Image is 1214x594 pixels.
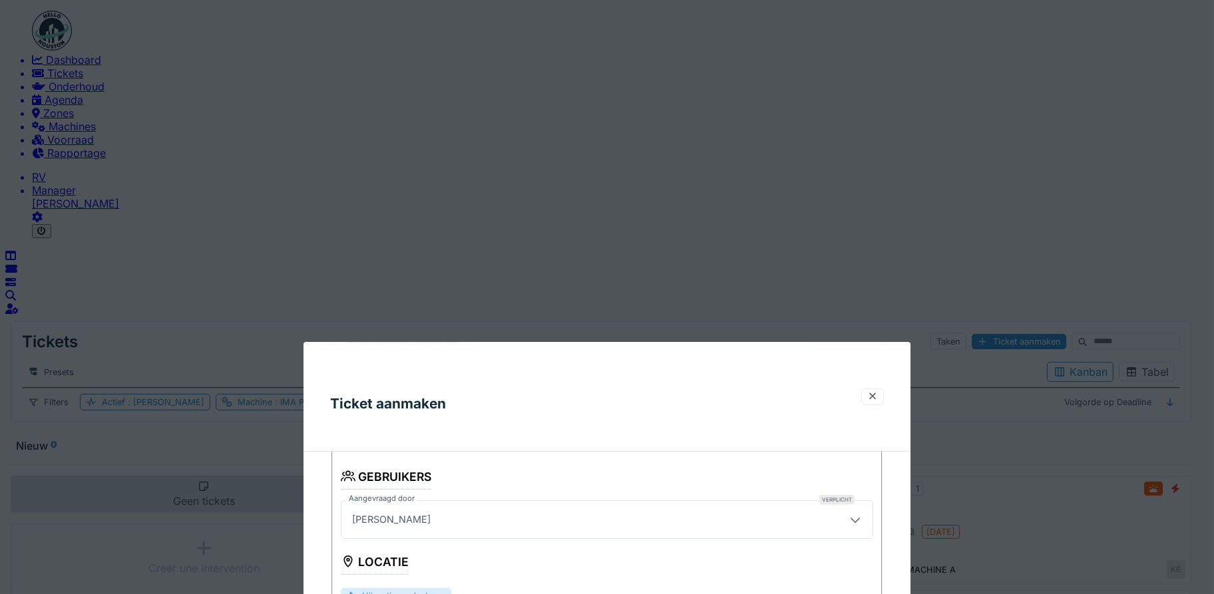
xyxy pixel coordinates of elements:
[341,552,409,575] div: Locatie
[346,494,417,503] label: Aangevraagd door
[341,467,431,490] div: Gebruikers
[347,506,436,533] div: [PERSON_NAME]
[330,395,446,412] h3: Ticket aanmaken
[819,495,855,504] div: Verplicht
